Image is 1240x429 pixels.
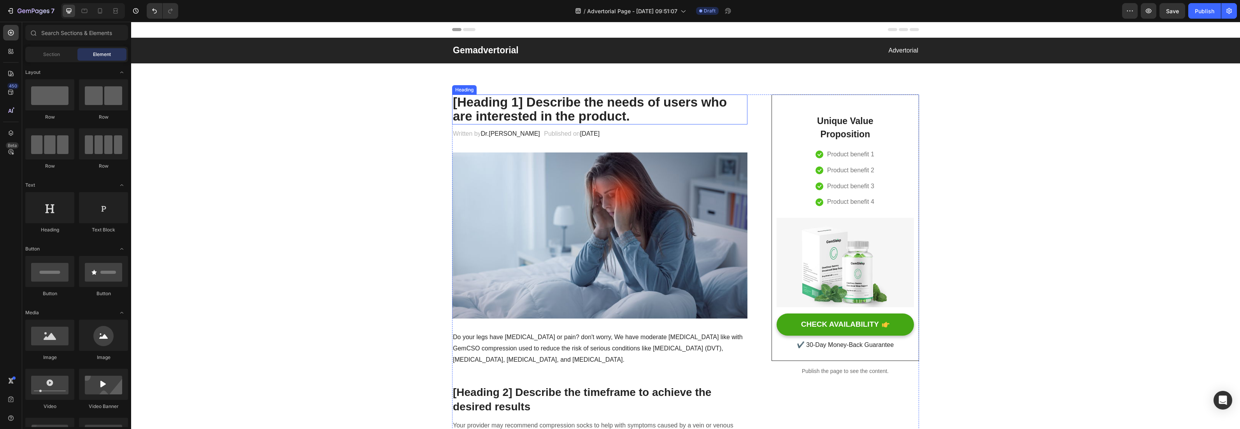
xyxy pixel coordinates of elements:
[25,354,74,361] div: Image
[79,290,128,297] div: Button
[25,290,74,297] div: Button
[587,7,677,15] span: Advertorial Page - [DATE] 09:51:07
[79,354,128,361] div: Image
[646,318,782,329] p: ✔️ 30-Day Money-Back Guarantee
[25,182,35,189] span: Text
[449,109,468,115] span: [DATE]
[670,298,748,308] div: CHECK AVAILABILITY
[696,143,743,154] p: Product benefit 2
[7,83,19,89] div: 450
[79,163,128,170] div: Row
[147,3,178,19] div: Undo/Redo
[321,131,616,297] img: Alt Image
[25,226,74,233] div: Heading
[322,74,616,102] p: [Heading 1] Describe the needs of users who are interested in the product.
[25,245,40,252] span: Button
[1214,391,1232,410] div: Open Intercom Messenger
[25,309,39,316] span: Media
[696,127,743,138] p: Product benefit 1
[116,306,128,319] span: Toggle open
[322,364,616,392] p: [Heading 2] Describe the timeframe to achieve the desired results
[25,69,40,76] span: Layout
[25,25,128,40] input: Search Sections & Elements
[6,142,19,149] div: Beta
[645,196,783,285] img: Alt Image
[79,114,128,121] div: Row
[1159,3,1185,19] button: Save
[25,403,74,410] div: Video
[1188,3,1221,19] button: Publish
[25,114,74,121] div: Row
[645,292,783,314] button: CHECK AVAILABILITY
[322,23,554,35] p: Gemadvertorial
[116,243,128,255] span: Toggle open
[640,345,788,354] p: Publish the page to see the content.
[43,51,60,58] span: Section
[79,226,128,233] div: Text Block
[25,163,74,170] div: Row
[350,109,409,115] span: Dr.[PERSON_NAME]
[555,23,787,35] p: Advertorial
[51,6,54,16] p: 7
[323,65,344,72] div: Heading
[704,7,716,14] span: Draft
[116,179,128,191] span: Toggle open
[696,159,743,170] p: Product benefit 3
[79,403,128,410] div: Video Banner
[131,22,1240,429] iframe: Design area
[584,7,586,15] span: /
[93,51,111,58] span: Element
[322,310,616,343] p: Do your legs have [MEDICAL_DATA] or pain? don't worry, We have moderate [MEDICAL_DATA] like with ...
[322,107,410,118] p: Written by
[696,175,743,186] p: Product benefit 4
[1195,7,1214,15] div: Publish
[116,66,128,79] span: Toggle open
[3,3,58,19] button: 7
[413,107,468,118] p: Published on
[681,93,747,119] p: Unique Value Proposition
[1166,8,1179,14] span: Save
